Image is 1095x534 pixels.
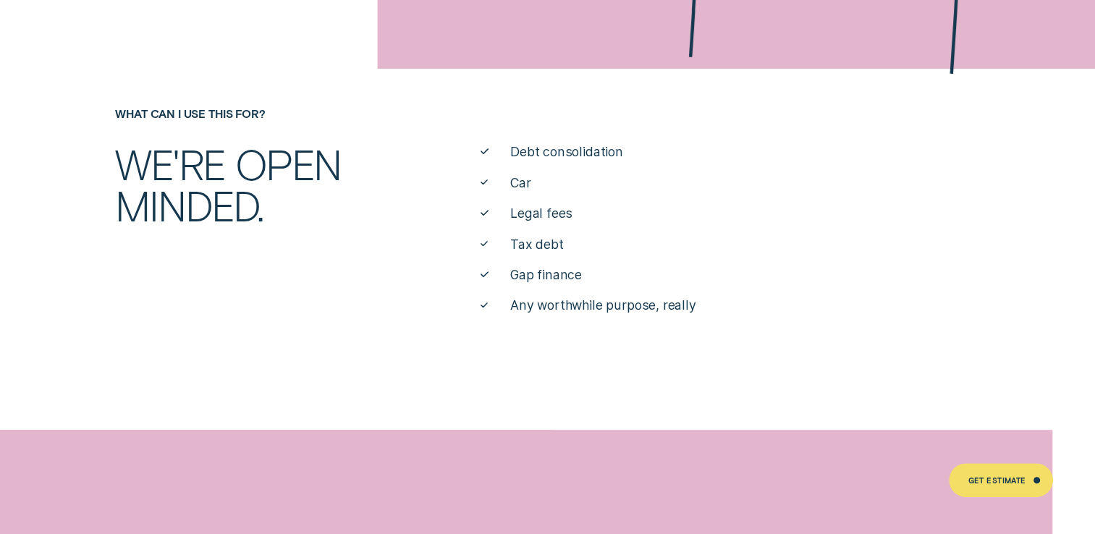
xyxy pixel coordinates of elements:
[510,143,623,161] span: Debt consolidation
[109,107,402,120] div: What can I use this for?
[510,266,582,284] span: Gap finance
[949,463,1053,498] a: Get Estimate
[109,143,402,225] div: We're open minded.
[510,297,696,314] span: Any worthwhile purpose, really
[510,174,530,192] span: Car
[510,205,572,222] span: Legal fees
[510,236,564,253] span: Tax debt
